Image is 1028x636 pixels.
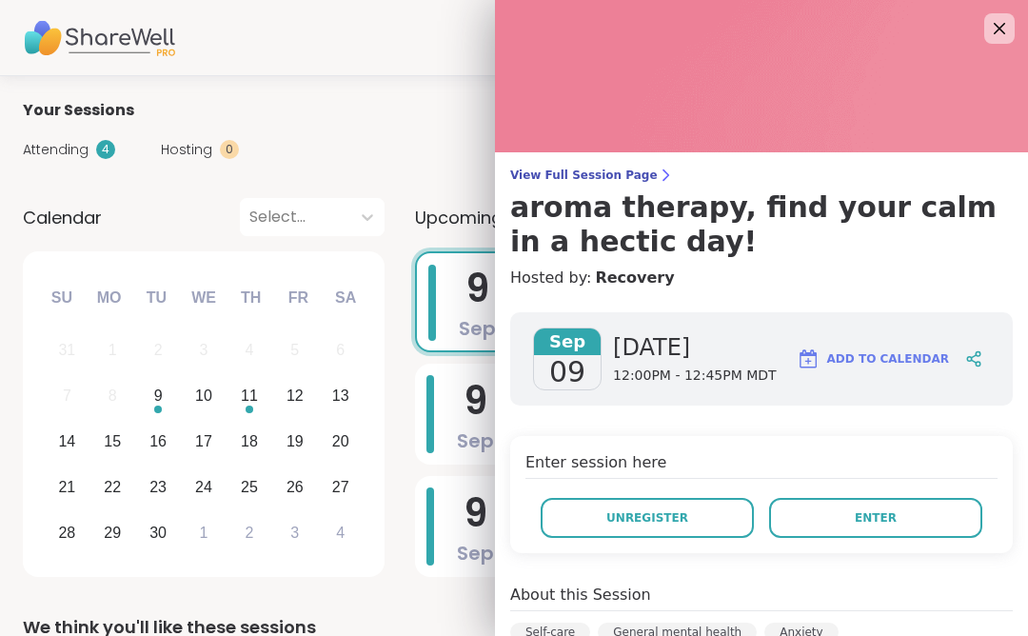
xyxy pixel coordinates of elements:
[320,467,361,507] div: Choose Saturday, September 27th, 2025
[154,383,163,408] div: 9
[138,512,179,553] div: Choose Tuesday, September 30th, 2025
[200,520,208,546] div: 1
[274,376,315,417] div: Choose Friday, September 12th, 2025
[58,428,75,454] div: 14
[459,315,496,342] span: Sep
[23,205,102,230] span: Calendar
[184,330,225,371] div: Not available Wednesday, September 3rd, 2025
[195,474,212,500] div: 24
[138,467,179,507] div: Choose Tuesday, September 23rd, 2025
[287,474,304,500] div: 26
[320,422,361,463] div: Choose Saturday, September 20th, 2025
[92,422,133,463] div: Choose Monday, September 15th, 2025
[230,277,272,319] div: Th
[109,383,117,408] div: 8
[47,376,88,417] div: Not available Sunday, September 7th, 2025
[336,520,345,546] div: 4
[525,451,998,479] h4: Enter session here
[332,474,349,500] div: 27
[336,337,345,363] div: 6
[274,467,315,507] div: Choose Friday, September 26th, 2025
[44,328,363,555] div: month 2025-09
[138,330,179,371] div: Not available Tuesday, September 2nd, 2025
[274,512,315,553] div: Choose Friday, October 3rd, 2025
[549,355,585,389] span: 09
[58,520,75,546] div: 28
[241,428,258,454] div: 18
[149,520,167,546] div: 30
[154,337,163,363] div: 2
[595,267,674,289] a: Recovery
[47,512,88,553] div: Choose Sunday, September 28th, 2025
[290,520,299,546] div: 3
[183,277,225,319] div: We
[606,509,688,527] span: Unregister
[332,428,349,454] div: 20
[23,5,175,71] img: ShareWell Nav Logo
[138,376,179,417] div: Choose Tuesday, September 9th, 2025
[229,467,270,507] div: Choose Thursday, September 25th, 2025
[277,277,319,319] div: Fr
[287,428,304,454] div: 19
[245,520,253,546] div: 2
[415,205,503,230] span: Upcoming
[92,467,133,507] div: Choose Monday, September 22nd, 2025
[465,262,489,315] span: 9
[510,168,1013,183] span: View Full Session Page
[510,584,651,606] h4: About this Session
[41,277,83,319] div: Su
[229,512,270,553] div: Choose Thursday, October 2nd, 2025
[47,422,88,463] div: Choose Sunday, September 14th, 2025
[23,99,134,122] span: Your Sessions
[464,487,487,540] span: 9
[855,509,897,527] span: Enter
[510,190,1013,259] h3: aroma therapy, find your calm in a hectic day!
[613,332,777,363] span: [DATE]
[220,140,239,159] div: 0
[161,140,212,160] span: Hosting
[58,337,75,363] div: 31
[287,383,304,408] div: 12
[104,520,121,546] div: 29
[47,330,88,371] div: Not available Sunday, August 31st, 2025
[149,474,167,500] div: 23
[200,337,208,363] div: 3
[229,330,270,371] div: Not available Thursday, September 4th, 2025
[63,383,71,408] div: 7
[290,337,299,363] div: 5
[58,474,75,500] div: 21
[274,330,315,371] div: Not available Friday, September 5th, 2025
[510,267,1013,289] h4: Hosted by:
[92,376,133,417] div: Not available Monday, September 8th, 2025
[195,428,212,454] div: 17
[320,512,361,553] div: Choose Saturday, October 4th, 2025
[797,348,820,370] img: ShareWell Logomark
[229,422,270,463] div: Choose Thursday, September 18th, 2025
[464,374,487,427] span: 9
[320,330,361,371] div: Not available Saturday, September 6th, 2025
[613,367,777,386] span: 12:00PM - 12:45PM MDT
[135,277,177,319] div: Tu
[534,328,601,355] span: Sep
[457,427,494,454] span: Sep
[769,498,982,538] button: Enter
[184,467,225,507] div: Choose Wednesday, September 24th, 2025
[184,422,225,463] div: Choose Wednesday, September 17th, 2025
[92,330,133,371] div: Not available Monday, September 1st, 2025
[325,277,366,319] div: Sa
[241,383,258,408] div: 11
[510,168,1013,259] a: View Full Session Pagearoma therapy, find your calm in a hectic day!
[23,140,89,160] span: Attending
[195,383,212,408] div: 10
[104,428,121,454] div: 15
[457,540,494,566] span: Sep
[184,376,225,417] div: Choose Wednesday, September 10th, 2025
[541,498,754,538] button: Unregister
[104,474,121,500] div: 22
[138,422,179,463] div: Choose Tuesday, September 16th, 2025
[109,337,117,363] div: 1
[184,512,225,553] div: Choose Wednesday, October 1st, 2025
[245,337,253,363] div: 4
[96,140,115,159] div: 4
[149,428,167,454] div: 16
